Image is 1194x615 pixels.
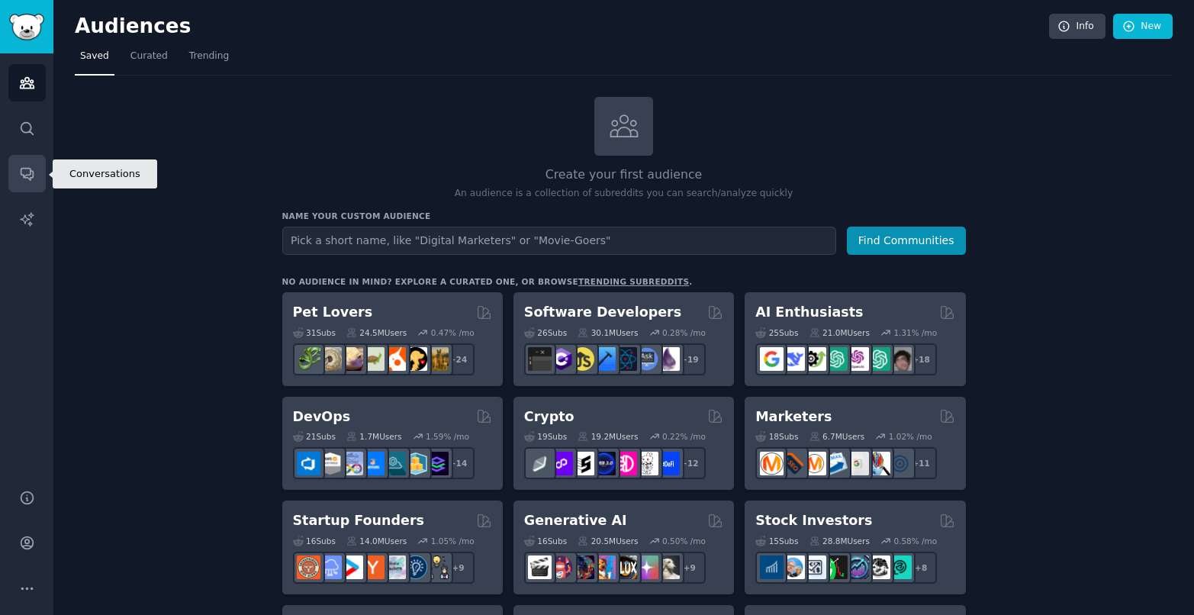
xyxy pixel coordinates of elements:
h2: Stock Investors [755,511,872,530]
img: technicalanalysis [888,555,912,579]
div: 31 Sub s [293,327,336,338]
img: csharp [549,347,573,371]
div: 15 Sub s [755,536,798,546]
img: Docker_DevOps [340,452,363,475]
img: AskMarketing [803,452,826,475]
img: DreamBooth [656,555,680,579]
div: 14.0M Users [346,536,407,546]
img: OpenAIDev [845,347,869,371]
img: swingtrading [867,555,890,579]
div: 0.22 % /mo [662,431,706,442]
img: SaaS [318,555,342,579]
div: 6.7M Users [809,431,865,442]
img: indiehackers [382,555,406,579]
img: AWS_Certified_Experts [318,452,342,475]
div: 19 Sub s [524,431,567,442]
img: aivideo [528,555,552,579]
img: dogbreed [425,347,449,371]
img: dalle2 [549,555,573,579]
div: + 9 [443,552,475,584]
img: Emailmarketing [824,452,848,475]
img: bigseo [781,452,805,475]
img: ArtificalIntelligence [888,347,912,371]
div: + 18 [905,343,937,375]
div: 19.2M Users [578,431,638,442]
div: 0.58 % /mo [893,536,937,546]
h2: AI Enthusiasts [755,303,863,322]
input: Pick a short name, like "Digital Marketers" or "Movie-Goers" [282,227,836,255]
img: web3 [592,452,616,475]
img: Forex [803,555,826,579]
img: cockatiel [382,347,406,371]
a: Saved [75,44,114,76]
div: 16 Sub s [524,536,567,546]
a: Curated [125,44,173,76]
img: starryai [635,555,658,579]
div: 1.02 % /mo [889,431,932,442]
img: FluxAI [613,555,637,579]
span: Trending [189,50,229,63]
img: content_marketing [760,452,784,475]
img: azuredevops [297,452,320,475]
img: dividends [760,555,784,579]
div: 0.50 % /mo [662,536,706,546]
img: AItoolsCatalog [803,347,826,371]
span: Saved [80,50,109,63]
div: + 24 [443,343,475,375]
img: AskComputerScience [635,347,658,371]
div: 1.59 % /mo [426,431,469,442]
img: 0xPolygon [549,452,573,475]
div: + 19 [674,343,706,375]
img: deepdream [571,555,594,579]
a: Trending [184,44,234,76]
img: ValueInvesting [781,555,805,579]
img: GoogleGeminiAI [760,347,784,371]
div: + 8 [905,552,937,584]
h3: Name your custom audience [282,211,966,221]
img: defi_ [656,452,680,475]
img: chatgpt_prompts_ [867,347,890,371]
img: MarketingResearch [867,452,890,475]
img: Entrepreneurship [404,555,427,579]
img: DevOpsLinks [361,452,385,475]
div: 1.7M Users [346,431,402,442]
img: sdforall [592,555,616,579]
a: trending subreddits [578,277,689,286]
div: 16 Sub s [293,536,336,546]
img: aws_cdk [404,452,427,475]
img: ethstaker [571,452,594,475]
div: 24.5M Users [346,327,407,338]
div: + 14 [443,447,475,479]
img: turtle [361,347,385,371]
h2: Create your first audience [282,166,966,185]
img: iOSProgramming [592,347,616,371]
h2: Crypto [524,407,574,427]
div: No audience in mind? Explore a curated one, or browse . [282,276,693,287]
img: elixir [656,347,680,371]
img: ethfinance [528,452,552,475]
img: StocksAndTrading [845,555,869,579]
img: CryptoNews [635,452,658,475]
img: software [528,347,552,371]
h2: Marketers [755,407,832,427]
div: + 11 [905,447,937,479]
img: PetAdvice [404,347,427,371]
img: ballpython [318,347,342,371]
img: learnjavascript [571,347,594,371]
h2: Startup Founders [293,511,424,530]
div: 26 Sub s [524,327,567,338]
div: 0.47 % /mo [431,327,475,338]
a: New [1113,14,1173,40]
h2: Audiences [75,14,1049,39]
img: EntrepreneurRideAlong [297,555,320,579]
img: startup [340,555,363,579]
div: 20.5M Users [578,536,638,546]
div: 30.1M Users [578,327,638,338]
img: chatgpt_promptDesign [824,347,848,371]
img: defiblockchain [613,452,637,475]
h2: Generative AI [524,511,627,530]
h2: Software Developers [524,303,681,322]
img: DeepSeek [781,347,805,371]
h2: Pet Lovers [293,303,373,322]
button: Find Communities [847,227,966,255]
